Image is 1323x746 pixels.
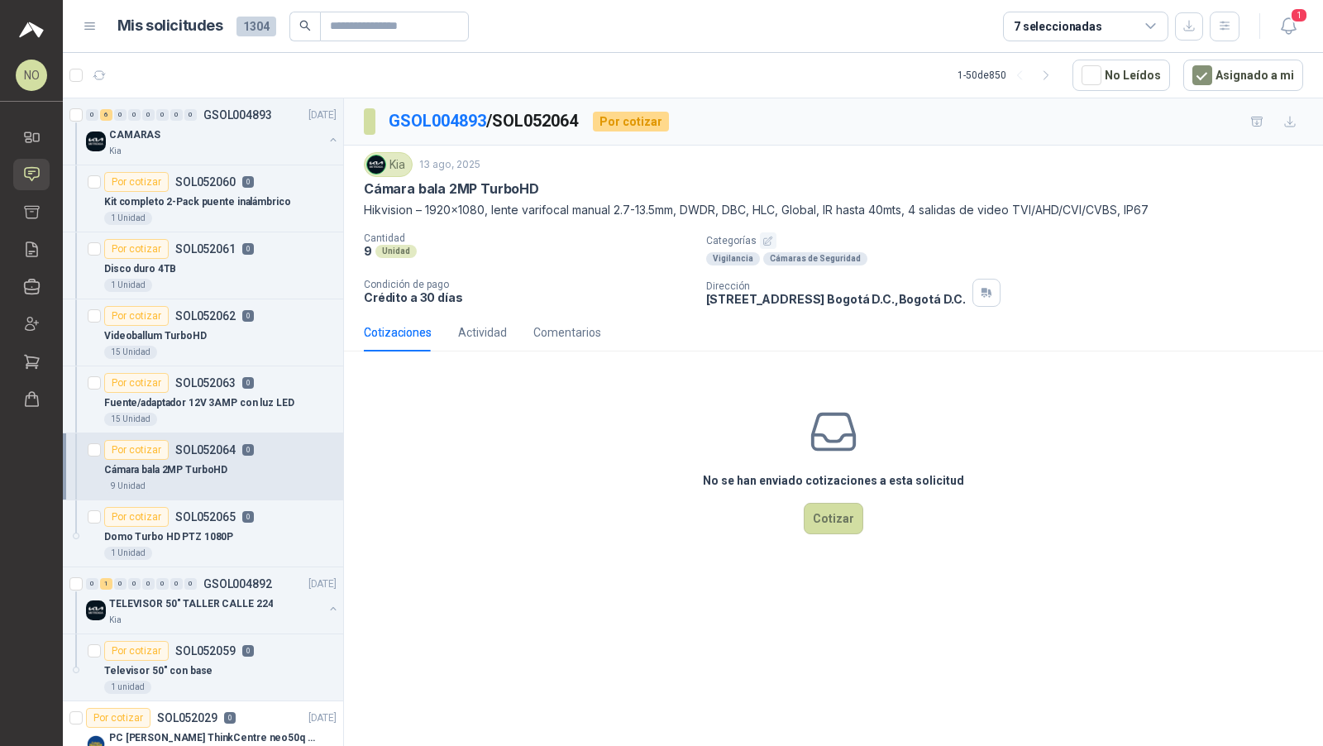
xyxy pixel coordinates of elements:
p: TELEVISOR 50" TALLER CALLE 224 [109,596,273,612]
span: search [299,20,311,31]
img: Company Logo [367,155,385,174]
div: 1 Unidad [104,547,152,560]
div: 1 unidad [104,681,151,694]
div: 0 [86,578,98,590]
p: 13 ago, 2025 [419,157,480,173]
div: Cotizaciones [364,323,432,342]
p: SOL052063 [175,377,236,389]
p: / SOL052064 [389,108,580,134]
p: Categorías [706,232,1316,249]
h3: No se han enviado cotizaciones a esta solicitud [703,471,964,490]
div: 0 [114,578,127,590]
div: Por cotizar [104,239,169,259]
div: Por cotizar [104,306,169,326]
div: 0 [142,109,155,121]
div: 0 [128,109,141,121]
div: 1 - 50 de 850 [958,62,1059,88]
p: Televisor 50" con base [104,663,213,679]
div: Comentarios [533,323,601,342]
p: SOL052062 [175,310,236,322]
p: Hikvision – 1920x1080, lente varifocal manual 2.7-13.5mm, DWDR, DBC, HLC, Global, IR hasta 40mts,... [364,201,1303,219]
div: 6 [100,109,112,121]
div: 1 Unidad [104,212,152,225]
p: SOL052059 [175,645,236,657]
button: Asignado a mi [1183,60,1303,91]
p: Fuente/adaptador 12V 3AMP con luz LED [104,395,294,411]
div: Cámaras de Seguridad [763,252,867,265]
p: 0 [242,310,254,322]
div: 0 [184,109,197,121]
div: 0 [128,578,141,590]
p: GSOL004893 [203,109,272,121]
div: NO [16,60,47,91]
div: Por cotizar [104,373,169,393]
p: Cámara bala 2MP TurboHD [364,180,539,198]
p: 0 [242,511,254,523]
a: Por cotizarSOL0520620Videoballum TurboHD15 Unidad [63,299,343,366]
p: SOL052060 [175,176,236,188]
div: 0 [142,578,155,590]
p: 0 [242,243,254,255]
div: 15 Unidad [104,413,157,426]
p: 0 [242,377,254,389]
div: 0 [156,578,169,590]
p: SOL052029 [157,712,217,724]
a: 0 6 0 0 0 0 0 0 GSOL004893[DATE] Company LogoCAMARASKia [86,105,340,158]
p: Videoballum TurboHD [104,328,207,344]
div: 0 [156,109,169,121]
div: 1 Unidad [104,279,152,292]
a: 0 1 0 0 0 0 0 0 GSOL004892[DATE] Company LogoTELEVISOR 50" TALLER CALLE 224Kia [86,574,340,627]
p: [DATE] [308,108,337,123]
a: Por cotizarSOL0520630Fuente/adaptador 12V 3AMP con luz LED15 Unidad [63,366,343,433]
a: Por cotizarSOL0520650Domo Turbo HD PTZ 1080P1 Unidad [63,500,343,567]
img: Company Logo [86,600,106,620]
p: Cámara bala 2MP TurboHD [104,462,227,478]
div: Unidad [375,245,417,258]
button: 1 [1273,12,1303,41]
p: SOL052065 [175,511,236,523]
div: Por cotizar [104,507,169,527]
p: [STREET_ADDRESS] Bogotá D.C. , Bogotá D.C. [706,292,966,306]
div: 0 [114,109,127,121]
p: [DATE] [308,576,337,592]
a: Por cotizarSOL0520600Kit completo 2-Pack puente inalámbrico1 Unidad [63,165,343,232]
div: Por cotizar [104,641,169,661]
p: PC [PERSON_NAME] ThinkCentre neo50q Gen 4 Core i5 16Gb 512Gb SSD Win 11 Pro 3YW Con Teclado y Mouse [109,730,315,746]
img: Logo peakr [19,20,44,40]
p: Kit completo 2-Pack puente inalámbrico [104,194,290,210]
img: Company Logo [86,132,106,151]
p: GSOL004892 [203,578,272,590]
div: 9 Unidad [104,480,152,493]
p: SOL052061 [175,243,236,255]
p: 0 [224,712,236,724]
p: Domo Turbo HD PTZ 1080P [104,529,233,545]
p: 0 [242,444,254,456]
div: Por cotizar [104,172,169,192]
a: GSOL004893 [389,111,486,131]
div: 0 [170,109,183,121]
p: Cantidad [364,232,693,244]
div: Kia [364,152,413,177]
div: 15 Unidad [104,346,157,359]
div: Vigilancia [706,252,760,265]
div: 0 [184,578,197,590]
div: 0 [170,578,183,590]
p: [DATE] [308,710,337,726]
a: Por cotizarSOL0520640Cámara bala 2MP TurboHD9 Unidad [63,433,343,500]
p: Kia [109,145,122,158]
a: Por cotizarSOL0520610Disco duro 4TB1 Unidad [63,232,343,299]
p: 9 [364,244,372,258]
div: 7 seleccionadas [1014,17,1102,36]
a: Por cotizarSOL0520590Televisor 50" con base1 unidad [63,634,343,701]
p: Crédito a 30 días [364,290,693,304]
span: 1 [1290,7,1308,23]
p: SOL052064 [175,444,236,456]
p: CAMARAS [109,127,160,143]
p: 0 [242,176,254,188]
button: No Leídos [1072,60,1170,91]
p: 0 [242,645,254,657]
div: Por cotizar [593,112,669,132]
button: Cotizar [804,503,863,534]
span: 1304 [236,17,276,36]
p: Kia [109,614,122,627]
